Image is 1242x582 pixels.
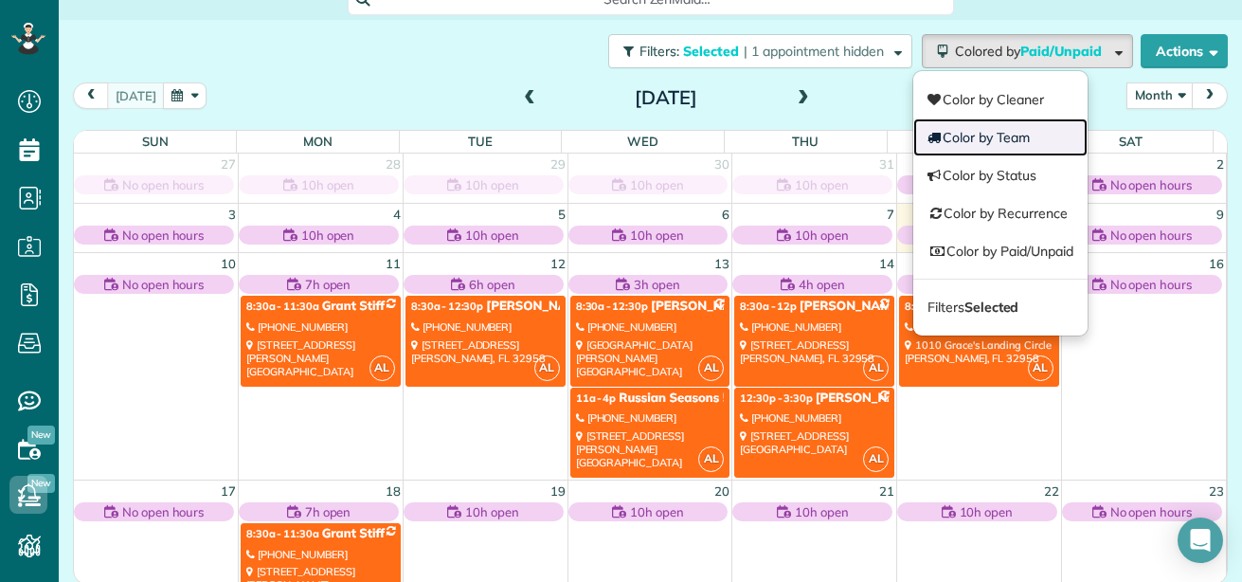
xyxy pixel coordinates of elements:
span: AL [369,355,395,381]
a: 20 [712,481,731,502]
a: 29 [549,154,567,175]
div: [STREET_ADDRESS][PERSON_NAME] [GEOGRAPHIC_DATA] [246,338,395,379]
span: 10h open [795,175,849,194]
span: [PERSON_NAME] [486,299,589,314]
a: 2 [1215,154,1226,175]
span: AL [698,446,724,472]
a: 3 [226,204,238,226]
button: Actions [1141,34,1228,68]
a: FiltersSelected [913,288,1088,326]
div: [PHONE_NUMBER] [246,320,395,334]
span: Grant Stiff - Residential [322,299,463,314]
button: Filters: Selected | 1 appointment hidden [608,34,912,68]
span: 7h open [305,502,351,521]
span: [PERSON_NAME] - [PERSON_NAME] wife [816,391,1064,406]
span: 8:30a - 12p [905,300,962,313]
h2: [DATE] [548,87,784,108]
a: Filters: Selected | 1 appointment hidden [599,34,912,68]
span: Mon [303,134,333,149]
span: AL [863,446,889,472]
div: [PHONE_NUMBER] [576,411,725,425]
a: 27 [219,154,238,175]
button: Colored byPaid/Unpaid [922,34,1133,68]
a: Color by Cleaner [913,81,1088,118]
span: 10h open [465,502,519,521]
span: Thu [792,134,819,149]
span: 8:30a - 11:30a [246,300,318,313]
div: [PHONE_NUMBER] [576,320,725,334]
a: 13 [712,253,731,275]
div: [PHONE_NUMBER] [905,320,1053,334]
span: No open hours [1110,275,1193,294]
span: No open hours [122,502,205,521]
a: 6 [720,204,731,226]
span: No open hours [1110,226,1193,245]
span: No open hours [1110,175,1193,194]
a: 5 [556,204,567,226]
span: 10h open [795,226,849,245]
span: [PERSON_NAME] [800,299,903,314]
a: 18 [384,481,403,502]
div: 1010 Grace's Landing Circle [PERSON_NAME], FL 32958 [905,338,1053,366]
a: 10 [219,253,238,275]
a: 17 [219,481,238,502]
span: 10h open [301,175,355,194]
span: Wed [627,134,658,149]
span: 4h open [799,275,845,294]
span: No open hours [1110,502,1193,521]
button: [DATE] [107,82,165,108]
span: 10h open [465,226,519,245]
div: [STREET_ADDRESS] [PERSON_NAME], FL 32958 [411,338,560,366]
a: 7 [885,204,896,226]
span: Grant Stiff - Residential [322,526,463,541]
span: AL [534,355,560,381]
div: [PHONE_NUMBER] [246,548,395,561]
span: Selected [683,43,740,60]
a: 30 [712,154,731,175]
button: Month [1126,82,1194,108]
a: 31 [877,154,896,175]
span: 12:30p - 3:30p [740,391,812,405]
div: [GEOGRAPHIC_DATA][PERSON_NAME] [GEOGRAPHIC_DATA] [576,338,725,379]
a: 23 [1207,481,1226,502]
span: | 1 appointment hidden [744,43,884,60]
div: [STREET_ADDRESS] [GEOGRAPHIC_DATA] [740,429,889,457]
a: Color by Recurrence [913,194,1088,232]
span: Russian Seasons 510 Artem & Katia - 510 Satellite Beach Airbnb Gold Package [619,391,1089,406]
span: 10h open [301,226,355,245]
span: Filters [927,299,1018,316]
a: Color by Team [913,118,1088,156]
a: 16 [1207,253,1226,275]
a: 19 [549,481,567,502]
span: 11a - 4p [576,391,617,405]
div: [PHONE_NUMBER] [740,411,889,425]
a: 22 [1042,481,1061,502]
span: Colored by [955,43,1108,60]
span: 10h open [630,502,684,521]
div: [PHONE_NUMBER] [740,320,889,334]
span: Tue [468,134,493,149]
span: 8:30a - 11:30a [246,527,318,540]
span: Filters: [639,43,679,60]
span: AL [698,355,724,381]
a: Color by Paid/Unpaid [913,232,1088,270]
span: 8:30a - 12:30p [411,300,483,313]
a: 21 [877,481,896,502]
span: 10h open [960,502,1014,521]
div: [PHONE_NUMBER] [411,320,560,334]
span: 7h open [305,275,351,294]
span: [PERSON_NAME] [651,299,754,314]
a: 12 [549,253,567,275]
div: [STREET_ADDRESS] [PERSON_NAME], FL 32958 [740,338,889,366]
span: No open hours [122,275,205,294]
span: 6h open [469,275,515,294]
span: 8:30a - 12p [740,300,797,313]
div: Open Intercom Messenger [1178,518,1223,563]
span: AL [863,355,889,381]
span: 10h open [795,502,849,521]
a: 14 [877,253,896,275]
button: prev [73,82,109,108]
a: 28 [384,154,403,175]
span: 10h open [465,175,519,194]
span: Sun [142,134,169,149]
